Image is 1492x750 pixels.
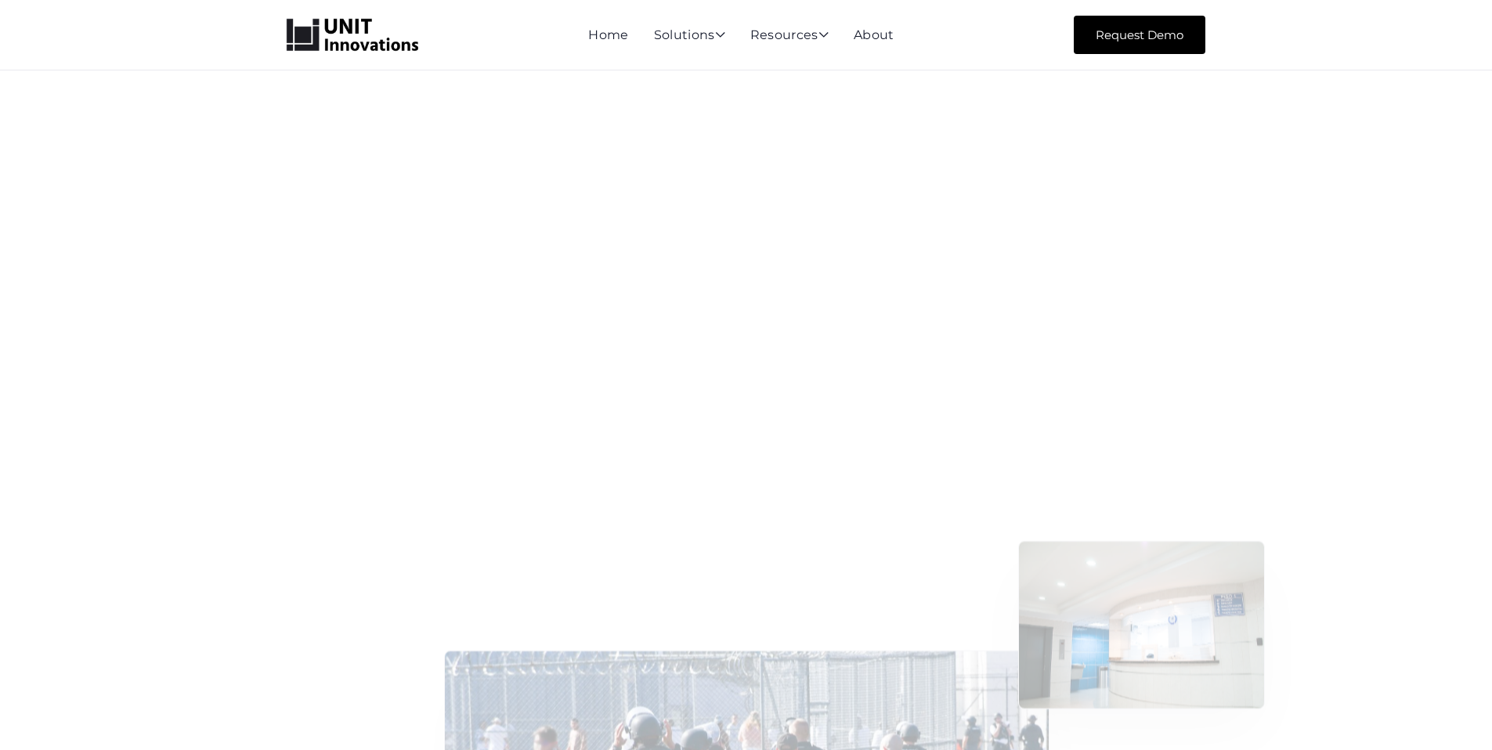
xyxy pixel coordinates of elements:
span:  [715,28,725,41]
div: Solutions [654,29,725,43]
a: About [854,27,894,42]
div: Resources [750,29,829,43]
a: Home [588,27,628,42]
span:  [818,28,829,41]
div: Resources [750,29,829,43]
a: home [287,19,418,52]
a: Request Demo [1074,16,1205,54]
div: Solutions [654,29,725,43]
